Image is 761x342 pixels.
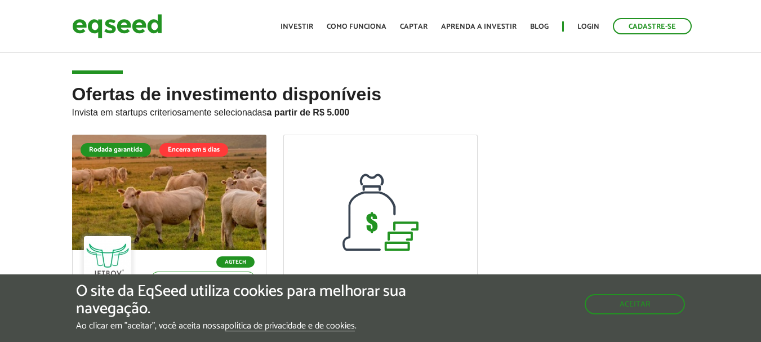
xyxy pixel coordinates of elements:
p: Agtech [216,256,255,268]
a: política de privacidade e de cookies [225,322,355,331]
a: Como funciona [327,23,386,30]
img: EqSeed [72,11,162,41]
p: Investimento mínimo: R$ 5.000 [152,272,255,284]
p: Invista em startups criteriosamente selecionadas [72,104,689,118]
a: Aprenda a investir [441,23,517,30]
h5: O site da EqSeed utiliza cookies para melhorar sua navegação. [76,283,441,318]
a: Cadastre-se [613,18,692,34]
button: Aceitar [585,294,685,314]
a: Blog [530,23,549,30]
a: Investir [281,23,313,30]
div: Rodada garantida [81,143,151,157]
div: Encerra em 5 dias [159,143,228,157]
a: Login [577,23,599,30]
h2: Ofertas de investimento disponíveis [72,85,689,135]
a: Captar [400,23,428,30]
p: Ao clicar em "aceitar", você aceita nossa . [76,321,441,331]
strong: a partir de R$ 5.000 [267,108,350,117]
